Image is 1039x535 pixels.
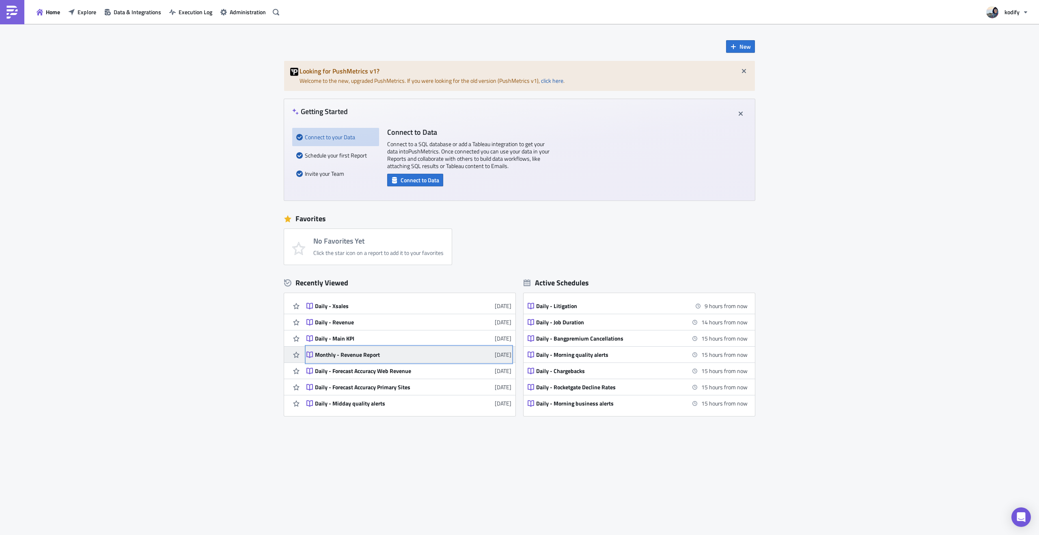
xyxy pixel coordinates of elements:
[528,395,748,411] a: Daily - Morning business alerts15 hours from now
[284,213,755,225] div: Favorites
[536,319,678,326] div: Daily - Job Duration
[536,302,678,310] div: Daily - Litigation
[536,335,678,342] div: Daily - Bangpremium Cancellations
[6,6,19,19] img: PushMetrics
[313,249,444,257] div: Click the star icon on a report to add it to your favorites
[315,384,457,391] div: Daily - Forecast Accuracy Primary Sites
[300,68,749,74] h5: Looking for PushMetrics v1?
[315,400,457,407] div: Daily - Midday quality alerts
[1011,507,1031,527] div: Open Intercom Messenger
[536,384,678,391] div: Daily - Rocketgate Decline Rates
[306,314,511,330] a: Daily - Revenue[DATE]
[315,319,457,326] div: Daily - Revenue
[230,8,266,16] span: Administration
[528,330,748,346] a: Daily - Bangpremium Cancellations15 hours from now
[401,176,439,184] span: Connect to Data
[701,318,748,326] time: 2025-10-09 08:00
[179,8,212,16] span: Execution Log
[296,128,375,146] div: Connect to your Data
[46,8,60,16] span: Home
[981,3,1033,21] button: kodify
[284,277,515,289] div: Recently Viewed
[296,164,375,183] div: Invite your Team
[701,399,748,408] time: 2025-10-09 09:00
[701,367,748,375] time: 2025-10-09 08:50
[315,351,457,358] div: Monthly - Revenue Report
[114,8,161,16] span: Data & Integrations
[701,383,748,391] time: 2025-10-09 08:50
[528,379,748,395] a: Daily - Rocketgate Decline Rates15 hours from now
[315,335,457,342] div: Daily - Main KPI
[495,302,511,310] time: 2025-09-30T07:21:18Z
[536,351,678,358] div: Daily - Morning quality alerts
[306,330,511,346] a: Daily - Main KPI[DATE]
[315,302,457,310] div: Daily - Xsales
[1005,8,1020,16] span: kodify
[100,6,165,18] button: Data & Integrations
[705,302,748,310] time: 2025-10-09 02:15
[32,6,64,18] button: Home
[528,363,748,379] a: Daily - Chargebacks15 hours from now
[528,347,748,362] a: Daily - Morning quality alerts15 hours from now
[726,40,755,53] button: New
[64,6,100,18] button: Explore
[495,383,511,391] time: 2025-07-03T12:38:16Z
[524,278,589,287] div: Active Schedules
[701,350,748,359] time: 2025-10-09 08:45
[528,314,748,330] a: Daily - Job Duration14 hours from now
[296,146,375,164] div: Schedule your first Report
[536,367,678,375] div: Daily - Chargebacks
[165,6,216,18] button: Execution Log
[216,6,270,18] button: Administration
[495,399,511,408] time: 2025-06-19T11:28:29Z
[701,334,748,343] time: 2025-10-09 08:30
[284,61,755,91] div: Welcome to the new, upgraded PushMetrics. If you were looking for the old version (PushMetrics v1...
[495,334,511,343] time: 2025-09-30T07:20:52Z
[387,175,443,183] a: Connect to Data
[387,128,550,136] h4: Connect to Data
[495,367,511,375] time: 2025-07-03T12:39:11Z
[495,318,511,326] time: 2025-09-30T07:21:07Z
[387,140,550,170] p: Connect to a SQL database or add a Tableau integration to get your data into PushMetrics . Once c...
[387,174,443,186] button: Connect to Data
[528,298,748,314] a: Daily - Litigation9 hours from now
[306,347,511,362] a: Monthly - Revenue Report[DATE]
[985,5,999,19] img: Avatar
[78,8,96,16] span: Explore
[306,395,511,411] a: Daily - Midday quality alerts[DATE]
[315,367,457,375] div: Daily - Forecast Accuracy Web Revenue
[306,363,511,379] a: Daily - Forecast Accuracy Web Revenue[DATE]
[536,400,678,407] div: Daily - Morning business alerts
[495,350,511,359] time: 2025-09-29T07:39:58Z
[292,107,348,116] h4: Getting Started
[306,379,511,395] a: Daily - Forecast Accuracy Primary Sites[DATE]
[739,42,751,51] span: New
[541,76,563,85] a: click here
[313,237,444,245] h4: No Favorites Yet
[306,298,511,314] a: Daily - Xsales[DATE]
